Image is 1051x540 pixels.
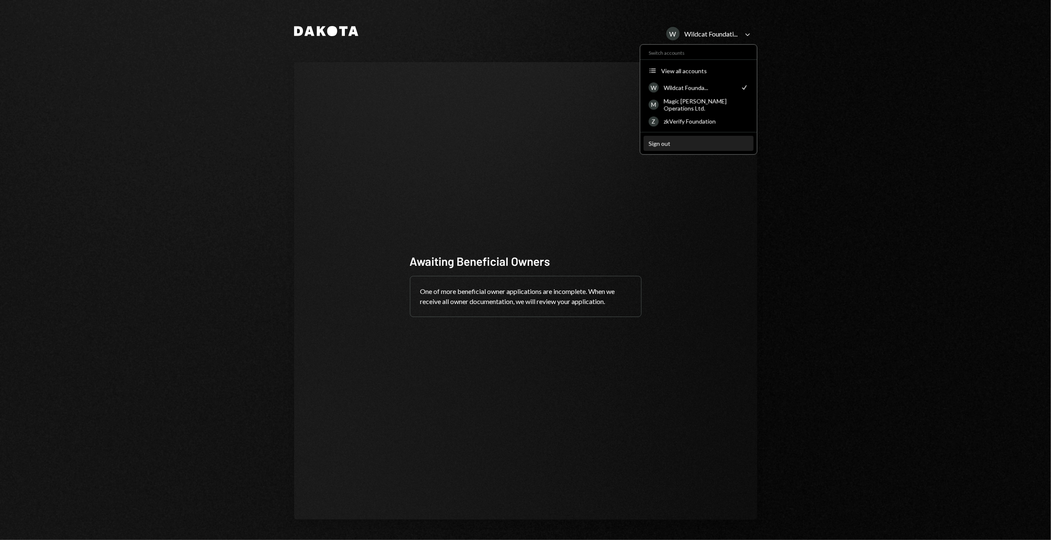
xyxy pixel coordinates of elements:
div: W [666,27,680,40]
div: Magic [PERSON_NAME] Operations Ltd. [664,97,748,112]
div: One of more beneficial owner applications are incomplete. When we receive all owner documentation... [410,276,641,317]
button: View all accounts [644,63,754,79]
div: zkVerify Foundation [664,118,748,125]
a: MMagic [PERSON_NAME] Operations Ltd. [644,97,754,112]
div: Z [649,116,659,126]
a: ZzkVerify Foundation [644,113,754,128]
button: Sign out [644,136,754,151]
div: View all accounts [661,67,748,74]
div: Awaiting Beneficial Owners [410,253,642,270]
div: Wildcat Foundati... [685,30,738,38]
div: M [649,100,659,110]
div: Sign out [649,140,748,147]
div: Switch accounts [640,48,757,56]
div: Wildcat Founda... [664,84,735,91]
div: W [649,82,659,92]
